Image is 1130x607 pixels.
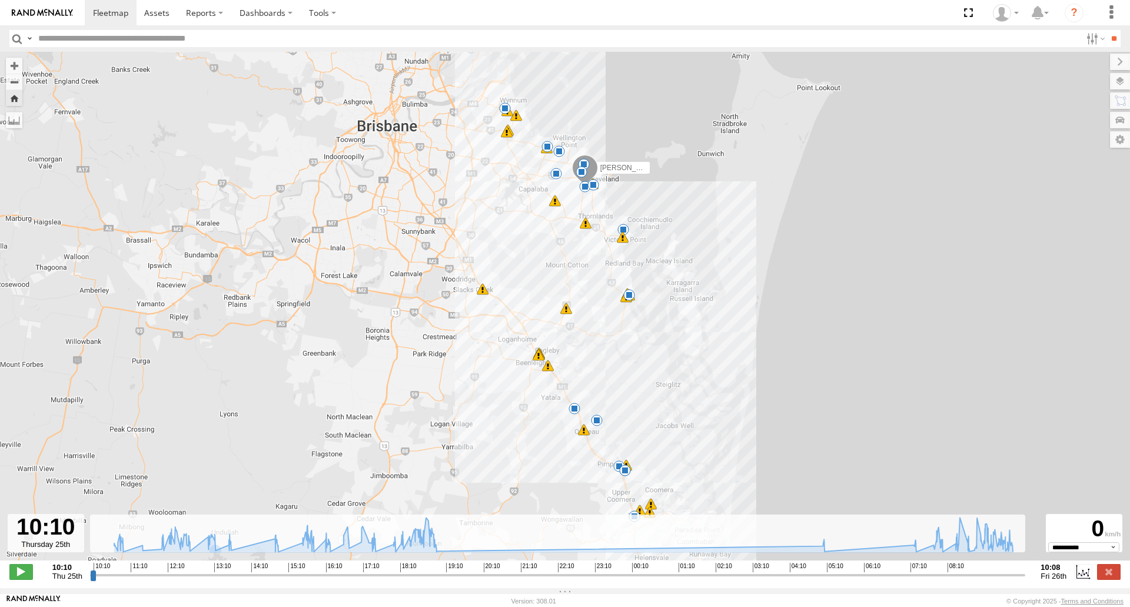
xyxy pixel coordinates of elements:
[578,424,590,436] div: 16
[679,563,695,572] span: 01:10
[6,90,22,106] button: Zoom Home
[400,563,417,572] span: 18:10
[521,563,537,572] span: 21:10
[1110,131,1130,148] label: Map Settings
[6,112,22,128] label: Measure
[600,164,689,172] span: [PERSON_NAME] - 842JY2
[251,563,268,572] span: 14:10
[25,30,34,47] label: Search Query
[1061,598,1124,605] a: Terms and Conditions
[910,563,927,572] span: 07:10
[1082,30,1107,47] label: Search Filter Options
[484,563,500,572] span: 20:10
[12,9,73,17] img: rand-logo.svg
[1065,4,1084,22] i: ?
[716,563,732,572] span: 02:10
[214,563,231,572] span: 13:10
[1041,563,1066,572] strong: 10:08
[1006,598,1124,605] div: © Copyright 2025 -
[632,563,649,572] span: 00:10
[6,595,61,607] a: Visit our Website
[558,563,574,572] span: 22:10
[1097,564,1121,579] label: Close
[1041,572,1066,581] span: Fri 26th Sep 2025
[790,563,806,572] span: 04:10
[477,283,488,295] div: 7
[989,4,1023,22] div: Marco DiBenedetto
[326,563,343,572] span: 16:10
[6,74,22,90] button: Zoom out
[753,563,769,572] span: 03:10
[948,563,964,572] span: 08:10
[511,598,556,605] div: Version: 308.01
[864,563,880,572] span: 06:10
[94,563,110,572] span: 10:10
[288,563,305,572] span: 15:10
[620,459,632,471] div: 16
[617,224,629,235] div: 5
[52,572,82,581] span: Thu 25th Sep 2025
[827,563,843,572] span: 05:10
[595,563,611,572] span: 23:10
[168,563,184,572] span: 12:10
[587,178,599,190] div: 18
[446,563,463,572] span: 19:10
[131,563,147,572] span: 11:10
[6,58,22,74] button: Zoom in
[9,564,33,579] label: Play/Stop
[363,563,380,572] span: 17:10
[617,231,629,243] div: 10
[1048,516,1121,542] div: 0
[541,142,553,154] div: 15
[52,563,82,572] strong: 10:10
[560,303,572,314] div: 7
